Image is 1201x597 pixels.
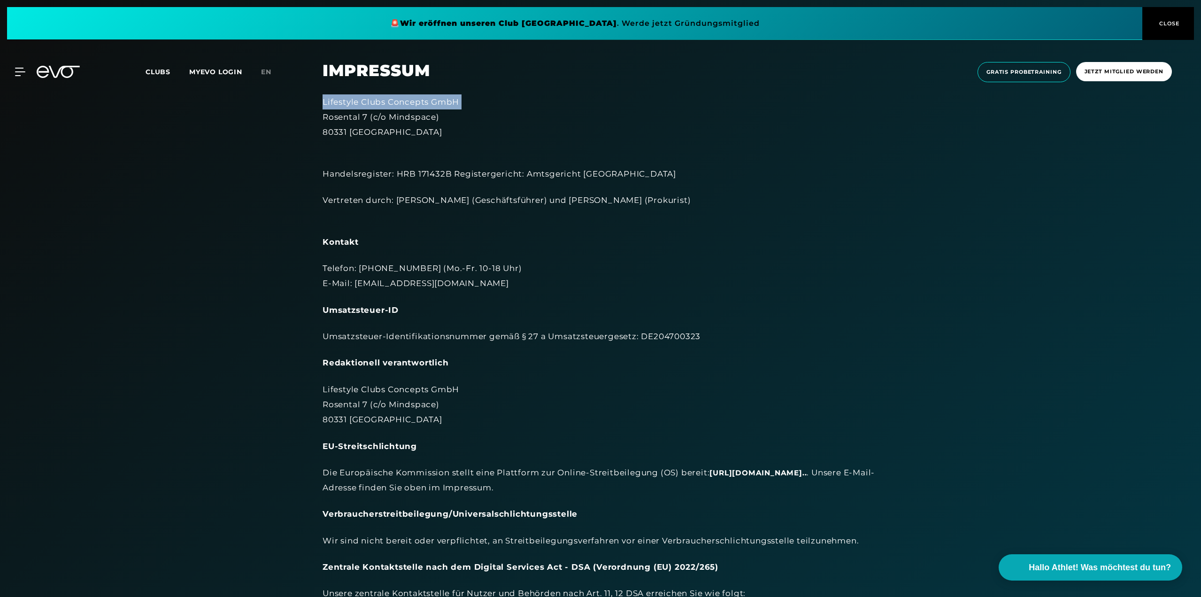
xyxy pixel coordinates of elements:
span: Gratis Probetraining [986,68,1062,76]
div: Wir sind nicht bereit oder verpflichtet, an Streitbeilegungsverfahren vor einer Verbraucherschlic... [323,533,878,548]
a: [URL][DOMAIN_NAME].. [709,468,807,478]
button: CLOSE [1142,7,1194,40]
span: CLOSE [1157,19,1180,28]
strong: Zentrale Kontaktstelle nach dem Digital Services Act - DSA (Verordnung (EU) 2022/265) [323,562,718,572]
a: Jetzt Mitglied werden [1073,62,1175,82]
strong: Umsatzsteuer-ID [323,305,399,315]
strong: Kontakt [323,237,359,247]
a: Gratis Probetraining [975,62,1073,82]
a: Clubs [146,67,189,76]
a: MYEVO LOGIN [189,68,242,76]
strong: EU-Streitschlichtung [323,442,417,451]
span: Clubs [146,68,170,76]
span: Jetzt Mitglied werden [1085,68,1163,76]
div: Handelsregister: HRB 171432B Registergericht: Amtsgericht [GEOGRAPHIC_DATA] [323,151,878,182]
div: Telefon: [PHONE_NUMBER] (Mo.-Fr. 10-18 Uhr) E-Mail: [EMAIL_ADDRESS][DOMAIN_NAME] [323,261,878,291]
div: Vertreten durch: [PERSON_NAME] (Geschäftsführer) und [PERSON_NAME] (Prokurist) [323,193,878,223]
span: Hallo Athlet! Was möchtest du tun? [1029,561,1171,574]
span: en [261,68,271,76]
button: Hallo Athlet! Was möchtest du tun? [999,554,1182,581]
div: Lifestyle Clubs Concepts GmbH Rosental 7 (c/o Mindspace) 80331 [GEOGRAPHIC_DATA] [323,382,878,427]
div: Umsatzsteuer-Identifikationsnummer gemäß § 27 a Umsatzsteuergesetz: DE204700323 [323,329,878,344]
strong: Redaktionell verantwortlich [323,358,449,367]
div: Die Europäische Kommission stellt eine Plattform zur Online-Streitbeilegung (OS) bereit: . Unsere... [323,465,878,496]
a: en [261,67,283,78]
div: Lifestyle Clubs Concepts GmbH Rosental 7 (c/o Mindspace) 80331 [GEOGRAPHIC_DATA] [323,94,878,140]
strong: Verbraucherstreitbeilegung/Universalschlichtungsstelle [323,509,577,519]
